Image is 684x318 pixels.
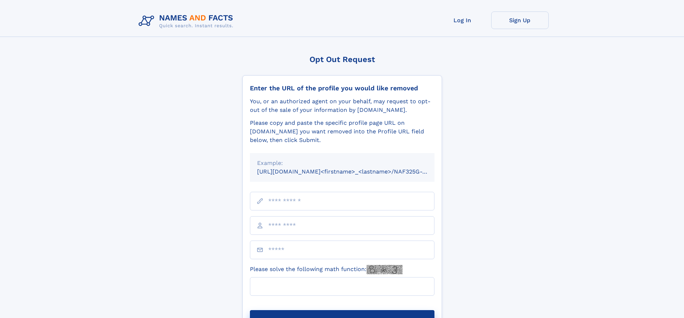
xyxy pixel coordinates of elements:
[250,97,434,114] div: You, or an authorized agent on your behalf, may request to opt-out of the sale of your informatio...
[136,11,239,31] img: Logo Names and Facts
[250,265,403,274] label: Please solve the following math function:
[250,119,434,144] div: Please copy and paste the specific profile page URL on [DOMAIN_NAME] you want removed into the Pr...
[434,11,491,29] a: Log In
[250,84,434,92] div: Enter the URL of the profile you would like removed
[491,11,549,29] a: Sign Up
[257,159,427,167] div: Example:
[242,55,442,64] div: Opt Out Request
[257,168,448,175] small: [URL][DOMAIN_NAME]<firstname>_<lastname>/NAF325G-xxxxxxxx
